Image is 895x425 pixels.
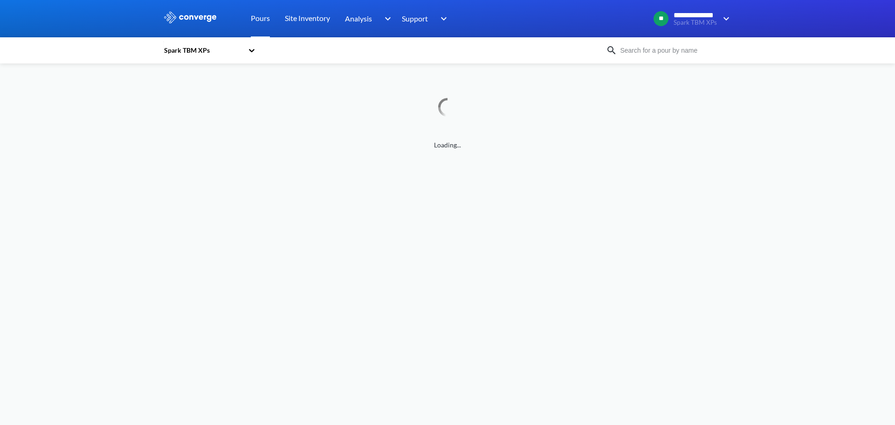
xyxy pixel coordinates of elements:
span: Spark TBM XPs [674,19,717,26]
img: downArrow.svg [434,13,449,24]
span: Analysis [345,13,372,24]
span: Support [402,13,428,24]
img: icon-search.svg [606,45,617,56]
img: downArrow.svg [379,13,393,24]
span: Loading... [163,140,732,150]
img: logo_ewhite.svg [163,11,217,23]
input: Search for a pour by name [617,45,730,56]
img: downArrow.svg [717,13,732,24]
div: Spark TBM XPs [163,45,243,56]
